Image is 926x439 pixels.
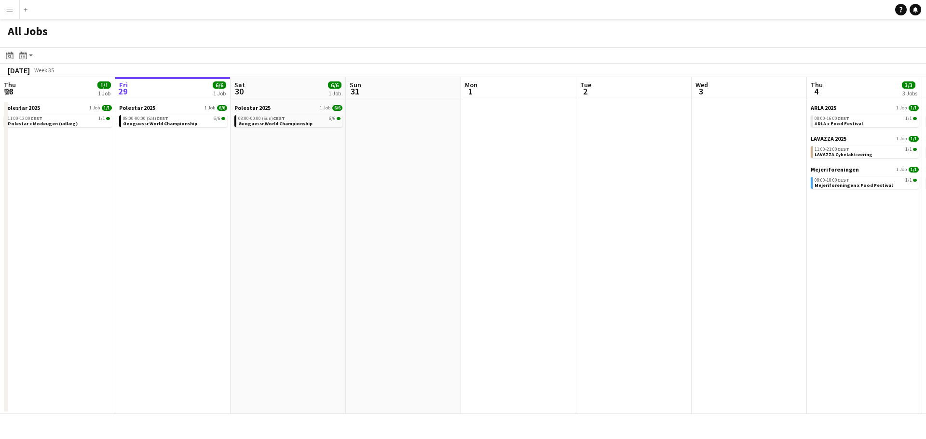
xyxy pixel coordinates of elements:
[896,136,907,142] span: 1 Job
[102,105,112,111] span: 1/1
[905,116,912,121] span: 1/1
[837,115,849,121] span: CEST
[811,135,919,166] div: LAVAZZA 20251 Job1/111:00-21:00CEST1/1LAVAZZA Cykelaktivering
[238,116,285,121] span: 08:00-00:00 (Sun)
[463,86,477,97] span: 1
[811,104,919,135] div: ARLA 20251 Job1/108:00-16:00CEST1/1ARLA x Food Festival
[811,135,919,142] a: LAVAZZA 20251 Job1/1
[815,177,917,188] a: 08:00-18:00CEST1/1Mejeriforeningen x Food Festival
[902,90,917,97] div: 3 Jobs
[811,104,919,111] a: ARLA 20251 Job1/1
[337,117,340,120] span: 6/6
[8,120,78,127] span: Polestar x Modeugen (udlæg)
[905,147,912,152] span: 1/1
[909,167,919,173] span: 1/1
[580,80,591,89] span: Tue
[328,90,341,97] div: 1 Job
[811,80,823,89] span: Thu
[273,115,285,121] span: CEST
[4,104,112,129] div: Polestar 20251 Job1/111:00-12:00CEST1/1Polestar x Modeugen (udlæg)
[815,120,863,127] span: ARLA x Food Festival
[4,80,16,89] span: Thu
[118,86,128,97] span: 29
[234,104,342,111] a: Polestar 20251 Job6/6
[837,146,849,152] span: CEST
[234,80,245,89] span: Sat
[913,148,917,151] span: 1/1
[811,104,836,111] span: ARLA 2025
[238,120,313,127] span: Geoguessr World Championship
[98,116,105,121] span: 1/1
[348,86,361,97] span: 31
[837,177,849,183] span: CEST
[119,104,155,111] span: Polestar 2025
[119,80,128,89] span: Fri
[579,86,591,97] span: 2
[119,104,227,129] div: Polestar 20251 Job6/608:00-00:00 (Sat)CEST6/6Geoguessr World Championship
[905,178,912,183] span: 1/1
[909,136,919,142] span: 1/1
[30,115,42,121] span: CEST
[815,151,872,158] span: LAVAZZA Cykelaktivering
[204,105,215,111] span: 1 Job
[238,115,340,126] a: 08:00-00:00 (Sun)CEST6/6Geoguessr World Championship
[214,116,220,121] span: 6/6
[913,179,917,182] span: 1/1
[811,135,846,142] span: LAVAZZA 2025
[320,105,330,111] span: 1 Job
[811,166,919,173] a: Mejeriforeningen1 Job1/1
[815,115,917,126] a: 08:00-16:00CEST1/1ARLA x Food Festival
[815,182,893,188] span: Mejeriforeningen x Food Festival
[89,105,100,111] span: 1 Job
[97,81,111,89] span: 1/1
[8,66,30,75] div: [DATE]
[350,80,361,89] span: Sun
[913,117,917,120] span: 1/1
[221,117,225,120] span: 6/6
[695,80,708,89] span: Wed
[213,81,226,89] span: 6/6
[328,81,341,89] span: 6/6
[909,105,919,111] span: 1/1
[329,116,336,121] span: 6/6
[815,178,849,183] span: 08:00-18:00
[213,90,226,97] div: 1 Job
[809,86,823,97] span: 4
[694,86,708,97] span: 3
[2,86,16,97] span: 28
[815,116,849,121] span: 08:00-16:00
[4,104,112,111] a: Polestar 20251 Job1/1
[156,115,168,121] span: CEST
[896,167,907,173] span: 1 Job
[815,146,917,157] a: 11:00-21:00CEST1/1LAVAZZA Cykelaktivering
[123,120,197,127] span: Geoguessr World Championship
[98,90,110,97] div: 1 Job
[811,166,859,173] span: Mejeriforeningen
[234,104,271,111] span: Polestar 2025
[465,80,477,89] span: Mon
[8,116,42,121] span: 11:00-12:00
[332,105,342,111] span: 6/6
[123,116,168,121] span: 08:00-00:00 (Sat)
[106,117,110,120] span: 1/1
[815,147,849,152] span: 11:00-21:00
[119,104,227,111] a: Polestar 20251 Job6/6
[32,67,56,74] span: Week 35
[811,166,919,191] div: Mejeriforeningen1 Job1/108:00-18:00CEST1/1Mejeriforeningen x Food Festival
[123,115,225,126] a: 08:00-00:00 (Sat)CEST6/6Geoguessr World Championship
[233,86,245,97] span: 30
[4,104,40,111] span: Polestar 2025
[902,81,915,89] span: 3/3
[217,105,227,111] span: 6/6
[234,104,342,129] div: Polestar 20251 Job6/608:00-00:00 (Sun)CEST6/6Geoguessr World Championship
[896,105,907,111] span: 1 Job
[8,115,110,126] a: 11:00-12:00CEST1/1Polestar x Modeugen (udlæg)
